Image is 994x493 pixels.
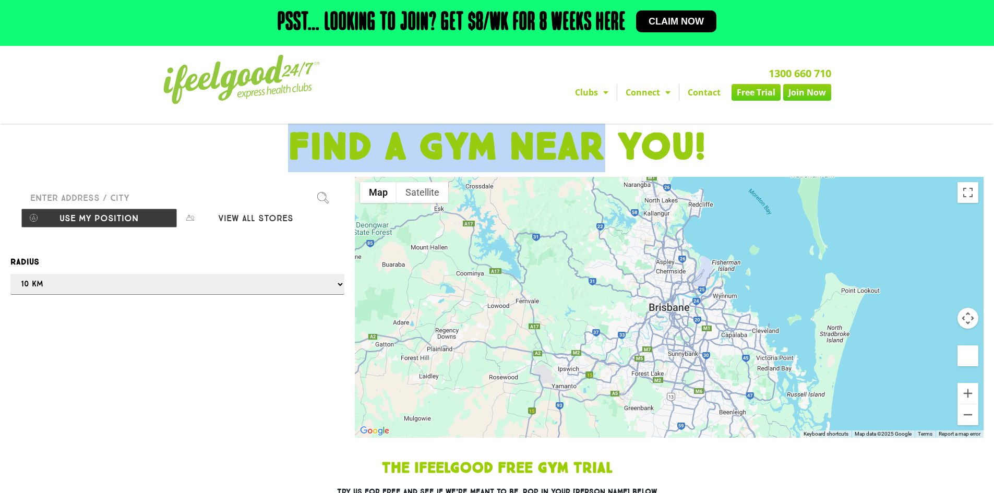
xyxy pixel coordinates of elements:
button: Show street map [360,182,397,203]
label: Radius [10,255,344,269]
span: Claim now [649,17,704,26]
button: Drag Pegman onto the map to open Street View [957,345,978,366]
nav: Menu [401,84,831,101]
button: Show satellite imagery [397,182,448,203]
button: View all stores [177,208,334,228]
h1: FIND A GYM NEAR YOU! [5,129,989,166]
a: Terms (opens in new tab) [918,431,932,437]
h2: Psst… Looking to join? Get $8/wk for 8 weeks here [278,10,626,35]
a: Join Now [783,84,831,101]
a: Contact [679,84,729,101]
a: Connect [617,84,679,101]
h1: The IfeelGood Free Gym Trial [268,461,727,476]
img: Google [357,424,392,438]
a: Click to see this area on Google Maps [357,424,392,438]
a: Report a map error [939,431,980,437]
button: Map camera controls [957,308,978,329]
button: Zoom out [957,404,978,425]
a: Claim now [636,10,716,32]
a: Clubs [567,84,617,101]
button: Zoom in [957,383,978,404]
button: Toggle fullscreen view [957,182,978,203]
button: Use my position [21,208,177,228]
span: Map data ©2025 Google [855,431,912,437]
img: search.svg [317,192,329,203]
button: Keyboard shortcuts [804,430,848,438]
a: 1300 660 710 [769,66,831,80]
a: Free Trial [732,84,781,101]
